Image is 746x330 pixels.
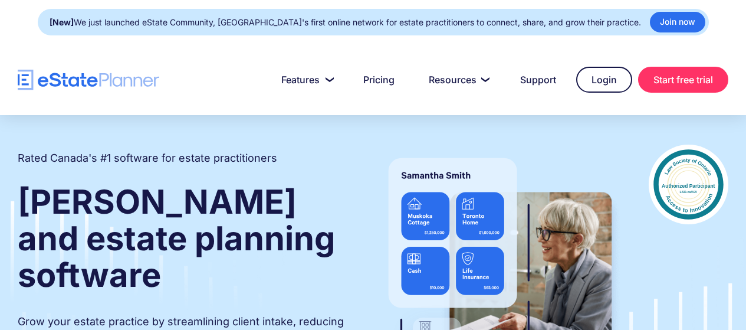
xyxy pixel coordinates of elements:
[576,67,632,93] a: Login
[18,70,159,90] a: home
[415,68,500,92] a: Resources
[18,151,277,166] h2: Rated Canada's #1 software for estate practitioners
[638,67,728,93] a: Start free trial
[650,12,705,32] a: Join now
[506,68,570,92] a: Support
[18,182,335,295] strong: [PERSON_NAME] and estate planning software
[50,14,641,31] div: We just launched eState Community, [GEOGRAPHIC_DATA]'s first online network for estate practition...
[349,68,409,92] a: Pricing
[267,68,343,92] a: Features
[50,17,74,27] strong: [New]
